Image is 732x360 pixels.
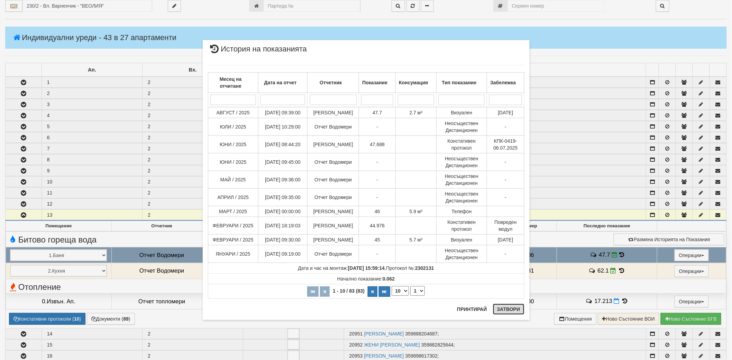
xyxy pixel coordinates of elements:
[308,235,359,245] td: [PERSON_NAME]
[258,245,307,263] td: [DATE] 09:19:00
[258,73,307,93] th: Дата на отчет: No sort applied, activate to apply an ascending sort
[493,304,524,315] button: Затвори
[383,276,395,282] strong: 0.062
[208,263,524,274] td: ,
[392,286,409,296] select: Брой редове на страница
[436,245,487,263] td: Неосъществен Дистанционен
[505,177,506,182] span: -
[308,189,359,206] td: Отчет Водомери
[453,304,491,315] button: Принтирай
[308,245,359,263] td: Отчет Водомери
[308,171,359,189] td: Отчет Водомери
[368,286,377,297] button: Следваща страница
[436,235,487,245] td: Визуален
[505,195,506,200] span: -
[208,73,258,93] th: Месец на отчитане: No sort applied, activate to apply an ascending sort
[410,110,423,115] span: 2.7 м³
[220,76,242,89] b: Месец на отчитане
[436,153,487,171] td: Неосъществен Дистанционен
[320,286,330,297] button: Предишна страница
[320,80,342,85] b: Отчетник
[208,118,258,136] td: ЮЛИ / 2025
[494,219,516,232] span: Повреден модул
[410,209,423,214] span: 5.9 м³
[493,138,518,151] span: КПК-0419-06.07.2025
[258,136,307,153] td: [DATE] 08:44:20
[415,265,434,271] strong: 2302131
[505,124,506,130] span: -
[308,217,359,235] td: [PERSON_NAME]
[331,288,366,294] span: 1 - 10 / 83 (83)
[208,245,258,263] td: ЯНУАРИ / 2025
[376,124,378,130] span: -
[308,73,359,93] th: Отчетник: No sort applied, activate to apply an ascending sort
[370,223,385,228] span: 44.976
[376,177,378,182] span: -
[386,265,434,271] span: Протокол №:
[436,73,487,93] th: Тип показание: No sort applied, activate to apply an ascending sort
[436,189,487,206] td: Неосъществен Дистанционен
[399,80,428,85] b: Консумация
[258,153,307,171] td: [DATE] 09:45:00
[498,237,513,243] span: [DATE]
[258,189,307,206] td: [DATE] 09:35:00
[208,136,258,153] td: ЮНИ / 2025
[208,107,258,118] td: АВГУСТ / 2025
[348,265,385,271] strong: [DATE] 15:59:14
[396,73,436,93] th: Консумация: No sort applied, activate to apply an ascending sort
[208,206,258,217] td: МАРТ / 2025
[370,142,385,147] span: 47.688
[436,171,487,189] td: Неосъществен Дистанционен
[264,80,296,85] b: Дата на отчет
[258,107,307,118] td: [DATE] 09:39:00
[498,110,513,115] span: [DATE]
[505,159,506,165] span: -
[410,237,423,243] span: 5.7 м³
[308,107,359,118] td: [PERSON_NAME]
[376,195,378,200] span: -
[208,189,258,206] td: АПРИЛ / 2025
[375,209,380,214] span: 46
[307,286,319,297] button: Първа страница
[258,217,307,235] td: [DATE] 18:19:03
[436,136,487,153] td: Констативен протокол
[258,171,307,189] td: [DATE] 09:36:00
[208,171,258,189] td: МАЙ / 2025
[410,286,425,296] select: Страница номер
[375,237,380,243] span: 45
[258,235,307,245] td: [DATE] 09:30:00
[359,73,396,93] th: Показание: No sort applied, activate to apply an ascending sort
[376,251,378,257] span: -
[487,73,524,93] th: Забележка: No sort applied, activate to apply an ascending sort
[490,80,516,85] b: Забележка
[308,118,359,136] td: Отчет Водомери
[442,80,476,85] b: Тип показание
[505,251,506,257] span: -
[308,206,359,217] td: [PERSON_NAME]
[308,153,359,171] td: Отчет Водомери
[362,80,387,85] b: Показание
[436,206,487,217] td: Телефон
[373,110,382,115] span: 47.7
[308,136,359,153] td: [PERSON_NAME]
[436,217,487,235] td: Констативен протокол
[208,153,258,171] td: ЮНИ / 2025
[436,107,487,118] td: Визуален
[258,118,307,136] td: [DATE] 10:29:00
[298,265,385,271] span: Дата и час на монтаж:
[436,118,487,136] td: Неосъществен Дистанционен
[376,159,378,165] span: -
[379,286,390,297] button: Последна страница
[208,217,258,235] td: ФЕВРУАРИ / 2025
[337,276,395,282] span: Начално показание:
[258,206,307,217] td: [DATE] 00:00:00
[208,45,307,58] span: История на показанията
[208,235,258,245] td: ФЕВРУАРИ / 2025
